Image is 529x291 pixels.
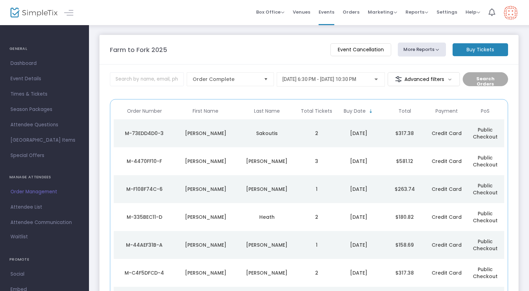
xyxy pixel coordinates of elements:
span: Public Checkout [473,266,498,280]
td: $317.38 [382,119,428,147]
span: Order Complete [193,76,258,83]
m-button: Buy Tickets [453,43,508,56]
div: M-44AEF31B-A [116,241,173,248]
span: Marketing [368,9,397,15]
div: M-4470FF10-F [116,158,173,165]
span: Public Checkout [473,238,498,252]
div: David [177,269,235,276]
m-button: Advanced filters [388,72,460,86]
span: Order Number [127,108,162,114]
span: Attendee Questions [10,120,79,129]
td: $581.12 [382,147,428,175]
span: Times & Tickets [10,90,79,99]
span: Buy Date [344,108,366,114]
span: Credit Card [432,158,462,165]
h4: GENERAL [9,42,80,56]
img: filter [395,76,402,83]
span: Reports [405,9,428,15]
span: Special Offers [10,151,79,160]
th: Total Tickets [298,103,336,119]
td: $180.82 [382,203,428,231]
div: 9/14/2025 [337,214,380,221]
span: Public Checkout [473,210,498,224]
td: 2 [298,203,336,231]
div: Janine [177,214,235,221]
span: Help [465,9,480,15]
span: [GEOGRAPHIC_DATA] Items [10,136,79,145]
div: Dean [177,158,235,165]
span: Credit Card [432,214,462,221]
span: Public Checkout [473,154,498,168]
td: $317.38 [382,259,428,287]
m-panel-title: Farm to Fork 2025 [110,45,167,54]
div: 9/14/2025 [337,241,380,248]
span: First Name [193,108,218,114]
span: Credit Card [432,241,462,248]
span: Attendee Communication [10,218,79,227]
div: M-C4F5DFCD-4 [116,269,173,276]
span: Dashboard [10,59,79,68]
td: 2 [298,119,336,147]
div: 9/14/2025 [337,269,380,276]
div: Powell [238,269,296,276]
div: Murray [238,241,296,248]
span: Events [319,3,334,21]
span: Event Details [10,74,79,83]
td: $158.69 [382,231,428,259]
span: Venues [293,3,310,21]
div: M-F108F74C-6 [116,186,173,193]
button: More Reports [398,43,446,57]
button: Select [261,73,271,86]
div: Chris [177,186,235,193]
span: Credit Card [432,186,462,193]
div: 9/15/2025 [337,186,380,193]
div: Zatorski [238,186,296,193]
div: Sakoutis [238,130,296,137]
div: Heath [238,214,296,221]
td: 3 [298,147,336,175]
span: Waitlist [10,233,28,240]
span: Total [398,108,411,114]
m-button: Event Cancellation [330,43,391,56]
span: [DATE] 6:30 PM - [DATE] 10:30 PM [282,76,356,82]
div: Jessie [177,241,235,248]
span: Box Office [256,9,284,15]
span: Payment [435,108,458,114]
span: Sortable [368,109,374,114]
div: Fazio [238,158,296,165]
input: Search by name, email, phone, order number, ip address, or last 4 digits of card [110,72,184,86]
span: Orders [343,3,359,21]
span: Public Checkout [473,126,498,140]
span: Settings [437,3,457,21]
span: Season Packages [10,105,79,114]
span: PoS [481,108,490,114]
td: $263.74 [382,175,428,203]
span: Order Management [10,187,79,196]
h4: PROMOTE [9,253,80,267]
div: M-335BEC11-D [116,214,173,221]
span: Public Checkout [473,182,498,196]
span: Last Name [254,108,280,114]
td: 1 [298,175,336,203]
span: Credit Card [432,130,462,137]
div: 9/15/2025 [337,158,380,165]
div: M-73EDD4D0-3 [116,130,173,137]
span: Attendee List [10,203,79,212]
div: Jennifer [177,130,235,137]
span: Social [10,270,79,279]
span: Credit Card [432,269,462,276]
h4: MANAGE ATTENDEES [9,170,80,184]
td: 2 [298,259,336,287]
div: 9/15/2025 [337,130,380,137]
td: 1 [298,231,336,259]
